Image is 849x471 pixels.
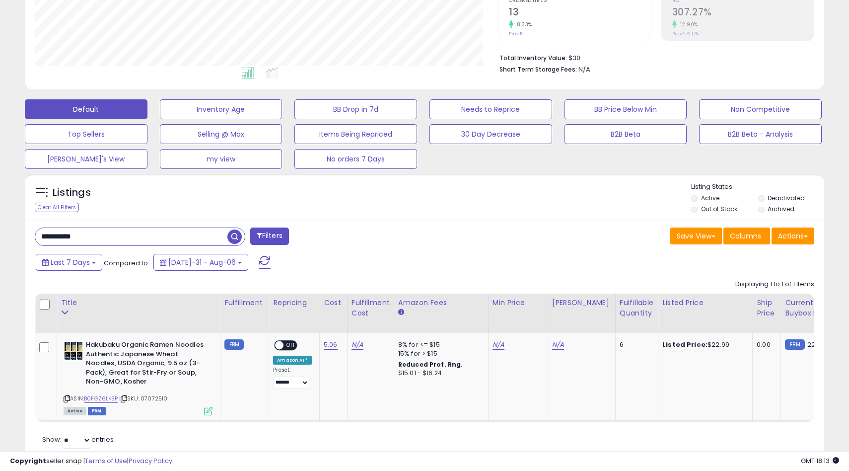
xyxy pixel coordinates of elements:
div: 6 [620,340,650,349]
div: Fulfillment Cost [352,298,390,318]
div: Displaying 1 to 1 of 1 items [735,280,814,289]
b: Listed Price: [662,340,707,349]
div: Listed Price [662,298,748,308]
button: Columns [723,228,770,244]
button: Selling @ Max [160,124,283,144]
div: Current Buybox Price [785,298,836,318]
li: $30 [499,51,807,63]
span: FBM [88,407,106,415]
span: Show: entries [42,435,114,444]
div: Preset: [273,367,312,389]
a: Privacy Policy [129,456,172,466]
small: Prev: 272.17% [672,31,699,37]
h5: Listings [53,186,91,200]
span: 2025-08-14 18:13 GMT [801,456,839,466]
span: Last 7 Days [51,257,90,267]
button: Actions [772,228,814,244]
button: Filters [250,228,289,245]
button: Top Sellers [25,124,147,144]
span: 22.99 [807,340,825,349]
a: N/A [493,340,504,350]
label: Out of Stock [701,205,737,213]
a: B0FGZ6LKBP [84,394,118,403]
b: Hakubaku Organic Ramen Noodles Authentic Japanese Wheat Noodles, USDA Organic, 9.5 oz (3-Pack), G... [86,340,207,389]
small: Prev: 12 [509,31,524,37]
small: FBM [785,339,804,350]
small: 12.90% [677,21,698,28]
button: my view [160,149,283,169]
label: Active [701,194,719,202]
div: ASIN: [64,340,212,414]
div: 15% for > $15 [398,349,481,358]
div: Cost [324,298,343,308]
div: Min Price [493,298,544,308]
a: 5.06 [324,340,338,350]
div: Ship Price [757,298,777,318]
div: Fulfillment [224,298,265,308]
button: Non Competitive [699,99,822,119]
a: Terms of Use [85,456,127,466]
div: 8% for <= $15 [398,340,481,349]
button: 30 Day Decrease [429,124,552,144]
button: Inventory Age [160,99,283,119]
button: Needs to Reprice [429,99,552,119]
strong: Copyright [10,456,46,466]
div: Fulfillable Quantity [620,298,654,318]
div: [PERSON_NAME] [552,298,611,308]
a: N/A [552,340,564,350]
small: Amazon Fees. [398,308,404,317]
button: Save View [670,228,722,244]
label: Deactivated [768,194,805,202]
div: Amazon Fees [398,298,484,308]
span: Columns [730,231,761,241]
button: Default [25,99,147,119]
b: Short Term Storage Fees: [499,65,577,74]
div: $22.99 [662,340,745,349]
div: $15.01 - $16.24 [398,369,481,378]
span: Compared to: [104,258,149,268]
b: Total Inventory Value: [499,54,567,62]
div: seller snap | | [10,457,172,466]
button: BB Price Below Min [565,99,687,119]
div: Amazon AI * [273,356,312,365]
button: No orders 7 Days [294,149,417,169]
b: Reduced Prof. Rng. [398,360,463,369]
img: 514ljqSq6FL._SL40_.jpg [64,340,83,360]
button: Items Being Repriced [294,124,417,144]
span: N/A [578,65,590,74]
p: Listing States: [691,182,824,192]
span: [DATE]-31 - Aug-06 [168,257,236,267]
div: Repricing [273,298,315,308]
div: Title [61,298,216,308]
h2: 13 [509,6,650,20]
button: B2B Beta - Analysis [699,124,822,144]
span: OFF [284,341,300,350]
h2: 307.27% [672,6,814,20]
div: Clear All Filters [35,203,79,212]
span: | SKU: 07072510 [119,394,168,402]
div: 0.00 [757,340,773,349]
span: All listings currently available for purchase on Amazon [64,407,86,415]
small: 8.33% [513,21,532,28]
button: [PERSON_NAME]'s View [25,149,147,169]
a: N/A [352,340,363,350]
label: Archived [768,205,794,213]
button: B2B Beta [565,124,687,144]
button: [DATE]-31 - Aug-06 [153,254,248,271]
button: BB Drop in 7d [294,99,417,119]
button: Last 7 Days [36,254,102,271]
small: FBM [224,339,244,350]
